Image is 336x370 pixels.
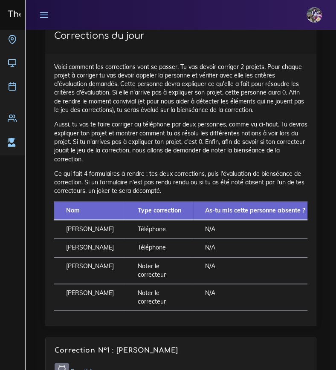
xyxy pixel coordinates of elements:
[54,220,126,238] td: [PERSON_NAME]
[126,201,193,220] th: Type correction
[55,346,307,354] h4: Correction N°1 : [PERSON_NAME]
[54,31,307,41] h3: Corrections du jour
[126,220,193,238] td: Téléphone
[193,201,317,220] th: As-tu mis cette personne absente ?
[54,238,126,257] td: [PERSON_NAME]
[5,10,96,19] h3: The Hacking Project
[193,238,317,257] td: N/A
[193,257,317,284] td: N/A
[54,63,307,115] p: Voici comment les corrections vont se passer. Tu vas devoir corriger 2 projets. Pour chaque proje...
[126,284,193,311] td: Noter le correcteur
[126,238,193,257] td: Téléphone
[54,169,307,195] p: Ce qui fait 4 formulaires à rendre : tes deux corrections, puis l'évaluation de bienséance de cor...
[54,257,126,284] td: [PERSON_NAME]
[54,120,307,163] p: Aussi, tu vas te faire corriger au téléphone par deux personnes, comme vu ci-haut. Tu devras expl...
[193,220,317,238] td: N/A
[54,201,126,220] th: Nom
[126,257,193,284] td: Noter le correcteur
[307,7,322,23] img: eg54bupqcshyolnhdacp.jpg
[54,284,126,311] td: [PERSON_NAME]
[193,284,317,311] td: N/A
